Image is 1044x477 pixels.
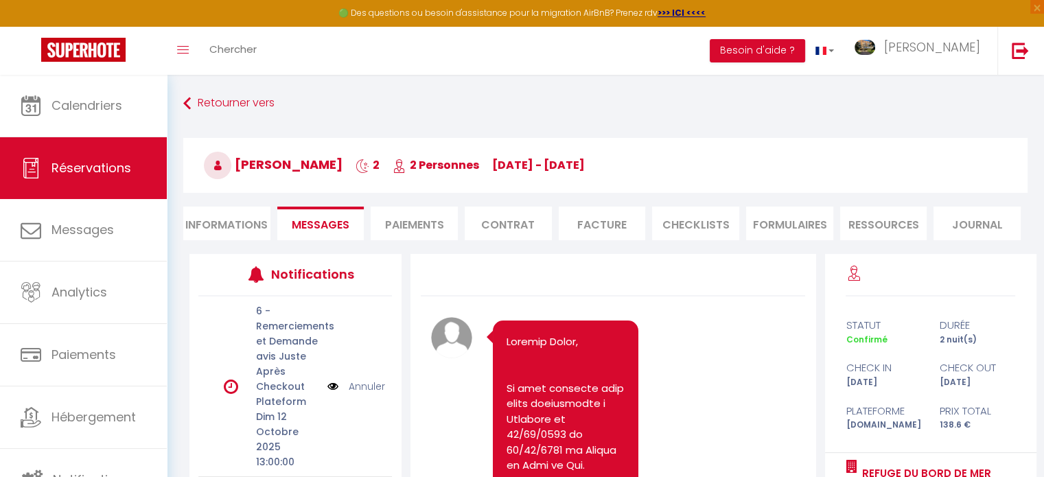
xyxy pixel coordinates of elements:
[51,408,136,426] span: Hébergement
[183,207,270,240] li: Informations
[51,97,122,114] span: Calendriers
[256,303,318,409] p: 6 - Remerciements et Demande avis Juste Après Checkout Plateform
[465,207,552,240] li: Contrat
[855,40,875,56] img: ...
[837,419,931,432] div: [DOMAIN_NAME]
[51,159,131,176] span: Réservations
[652,207,739,240] li: CHECKLISTS
[837,403,931,419] div: Plateforme
[356,157,380,173] span: 2
[559,207,646,240] li: Facture
[837,376,931,389] div: [DATE]
[746,207,833,240] li: FORMULAIRES
[658,7,706,19] a: >>> ICI <<<<
[371,207,458,240] li: Paiements
[846,334,887,345] span: Confirmé
[931,403,1025,419] div: Prix total
[931,419,1025,432] div: 138.6 €
[492,157,585,173] span: [DATE] - [DATE]
[256,409,318,469] p: Dim 12 Octobre 2025 13:00:00
[933,207,1021,240] li: Journal
[271,259,352,290] h3: Notifications
[837,317,931,334] div: statut
[931,317,1025,334] div: durée
[837,360,931,376] div: check in
[931,376,1025,389] div: [DATE]
[199,27,267,75] a: Chercher
[844,27,997,75] a: ... [PERSON_NAME]
[209,42,257,56] span: Chercher
[204,156,343,173] span: [PERSON_NAME]
[327,379,338,394] img: NO IMAGE
[393,157,479,173] span: 2 Personnes
[931,360,1025,376] div: check out
[931,334,1025,347] div: 2 nuit(s)
[51,346,116,363] span: Paiements
[840,207,927,240] li: Ressources
[1012,42,1029,59] img: logout
[431,317,472,358] img: avatar.png
[51,283,107,301] span: Analytics
[710,39,805,62] button: Besoin d'aide ?
[292,217,349,233] span: Messages
[51,221,114,238] span: Messages
[884,38,980,56] span: [PERSON_NAME]
[183,91,1028,116] a: Retourner vers
[349,379,385,394] a: Annuler
[41,38,126,62] img: Super Booking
